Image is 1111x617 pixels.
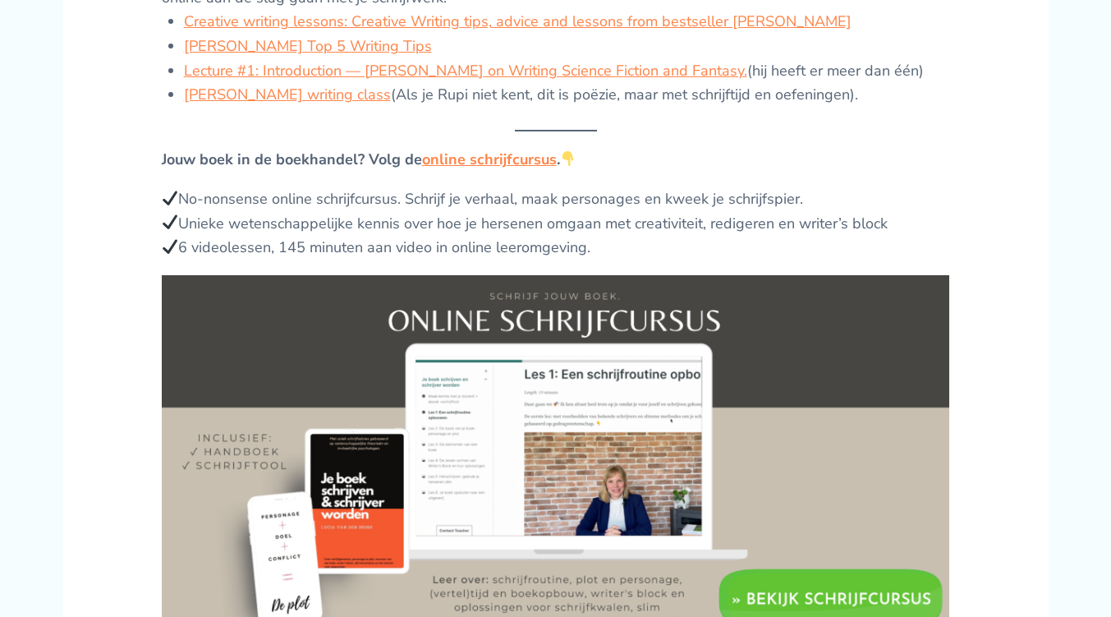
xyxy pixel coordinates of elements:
[184,59,950,84] li: (hij heeft er meer dan één)
[561,151,576,166] img: 👇
[184,83,950,108] li: (Als je Rupi niet kent, dit is poëzie, maar met schrijftijd en oefeningen).
[162,187,950,260] p: No-nonsense online schrijfcursus. Schrijf je verhaal, maak personages en kweek je schrijfspier. U...
[184,36,432,56] a: [PERSON_NAME] Top 5 Writing Tips
[184,61,747,81] a: Lecture #1: Introduction — [PERSON_NAME] on Writing Science Fiction and Fantasy.
[163,239,177,254] img: ✔️
[422,150,557,169] a: online schrijfcursus
[184,85,391,104] a: [PERSON_NAME] writing class
[163,191,177,205] img: ✔️
[162,150,560,169] strong: Jouw boek in de boekhandel? Volg de .
[163,214,177,229] img: ✔️
[184,12,852,31] a: Creative writing lessons: Creative Writing tips, advice and lessons from bestseller [PERSON_NAME]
